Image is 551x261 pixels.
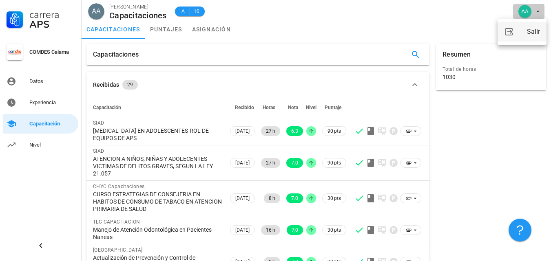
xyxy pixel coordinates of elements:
[266,126,275,136] span: 27 h
[282,98,305,117] th: Nota
[93,148,104,154] span: SIAD
[3,114,78,134] a: Capacitación
[109,11,167,20] div: Capacitaciones
[86,98,228,117] th: Capacitación
[93,120,104,126] span: SIAD
[93,127,222,142] div: [MEDICAL_DATA] EN ADOLESCENTES-ROL DE EQUIPOS DE APS
[29,20,75,29] div: APS
[328,159,341,167] span: 90 pts
[93,191,222,213] div: CURSO ESTRATEGIAS DE CONSEJERIA EN HABITOS DE CONSUMO DE TABACO EN ATENCION PRIMARIA DE SALUD
[29,142,75,148] div: Nivel
[3,93,78,112] a: Experiencia
[291,193,298,203] span: 7.0
[92,3,100,20] span: AA
[29,10,75,20] div: Carrera
[266,225,275,235] span: 16 h
[443,44,471,65] div: Resumen
[518,5,531,18] div: avatar
[228,98,257,117] th: Recibido
[93,44,139,65] div: Capacitaciones
[93,184,145,189] span: CHYC Capacitaciones
[328,194,341,202] span: 30 pts
[93,226,222,241] div: Manejo de Atención Odontológica en Pacientes Naneas
[291,126,298,136] span: 6.3
[325,105,341,110] span: Puntaje
[3,72,78,91] a: Datos
[257,98,282,117] th: Horas
[93,247,143,253] span: [GEOGRAPHIC_DATA]
[292,225,298,235] span: 7,0
[145,20,187,39] a: puntajes
[328,127,341,135] span: 90 pts
[29,99,75,106] div: Experiencia
[86,72,429,98] button: Recibidas 29
[235,105,254,110] span: Recibido
[187,20,236,39] a: asignación
[266,158,275,168] span: 27 h
[29,49,75,55] div: COMDES Calama
[193,7,200,15] span: 10
[269,193,275,203] span: 8 h
[263,105,275,110] span: Horas
[443,65,540,73] div: Total de horas
[180,7,186,15] span: A
[82,20,145,39] a: capacitaciones
[3,135,78,155] a: Nivel
[443,73,456,81] div: 1030
[235,226,250,235] span: [DATE]
[527,24,540,40] div: Salir
[127,80,133,90] span: 29
[328,226,341,234] span: 30 pts
[305,98,318,117] th: Nivel
[306,105,316,110] span: Nivel
[109,3,167,11] div: [PERSON_NAME]
[93,105,121,110] span: Capacitación
[29,78,75,85] div: Datos
[235,194,250,203] span: [DATE]
[318,98,348,117] th: Puntaje
[93,219,140,225] span: TLC CAPACITACION
[29,121,75,127] div: Capacitación
[235,158,250,167] span: [DATE]
[93,80,119,89] div: Recibidas
[93,155,222,177] div: ATENCION A NIÑOS, NIÑAS Y ADOLECENTES VICTIMAS DE DELITOS GRAVES, SEGUN LA LEY 21.057
[88,3,104,20] div: avatar
[235,127,250,136] span: [DATE]
[288,105,298,110] span: Nota
[291,158,298,168] span: 7.0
